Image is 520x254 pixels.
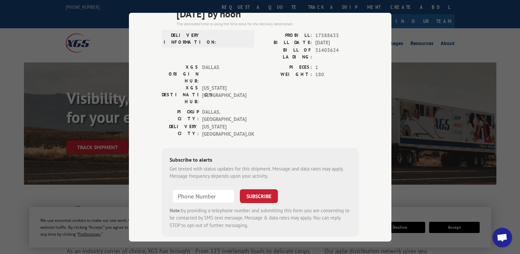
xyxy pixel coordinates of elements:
[315,32,359,39] span: 17588633
[202,108,246,123] span: DALLAS , [GEOGRAPHIC_DATA]
[492,228,512,247] a: Open chat
[162,84,199,105] label: XGS DESTINATION HUB:
[202,123,246,138] span: [US_STATE][GEOGRAPHIC_DATA] , OK
[170,155,351,165] div: Subscribe to alerts
[260,32,312,39] label: PROBILL:
[202,84,246,105] span: [US_STATE][GEOGRAPHIC_DATA]
[177,6,359,21] span: [DATE] by noon
[260,63,312,71] label: PIECES:
[177,21,359,27] div: The estimated time is using the time zone for the delivery destination.
[315,71,359,79] span: 180
[260,39,312,47] label: BILL DATE:
[260,71,312,79] label: WEIGHT:
[170,165,351,180] div: Get texted with status updates for this shipment. Message and data rates may apply. Message frequ...
[315,46,359,60] span: 31403624
[260,46,312,60] label: BILL OF LADING:
[315,63,359,71] span: 1
[315,39,359,47] span: [DATE]
[164,32,201,45] label: DELIVERY INFORMATION:
[172,189,235,203] input: Phone Number
[202,63,246,84] span: DALLAS
[240,189,278,203] button: SUBSCRIBE
[170,207,351,229] div: by providing a telephone number and submitting this form you are consenting to be contacted by SM...
[162,123,199,138] label: DELIVERY CITY:
[162,63,199,84] label: XGS ORIGIN HUB:
[170,207,181,213] strong: Note:
[162,108,199,123] label: PICKUP CITY:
